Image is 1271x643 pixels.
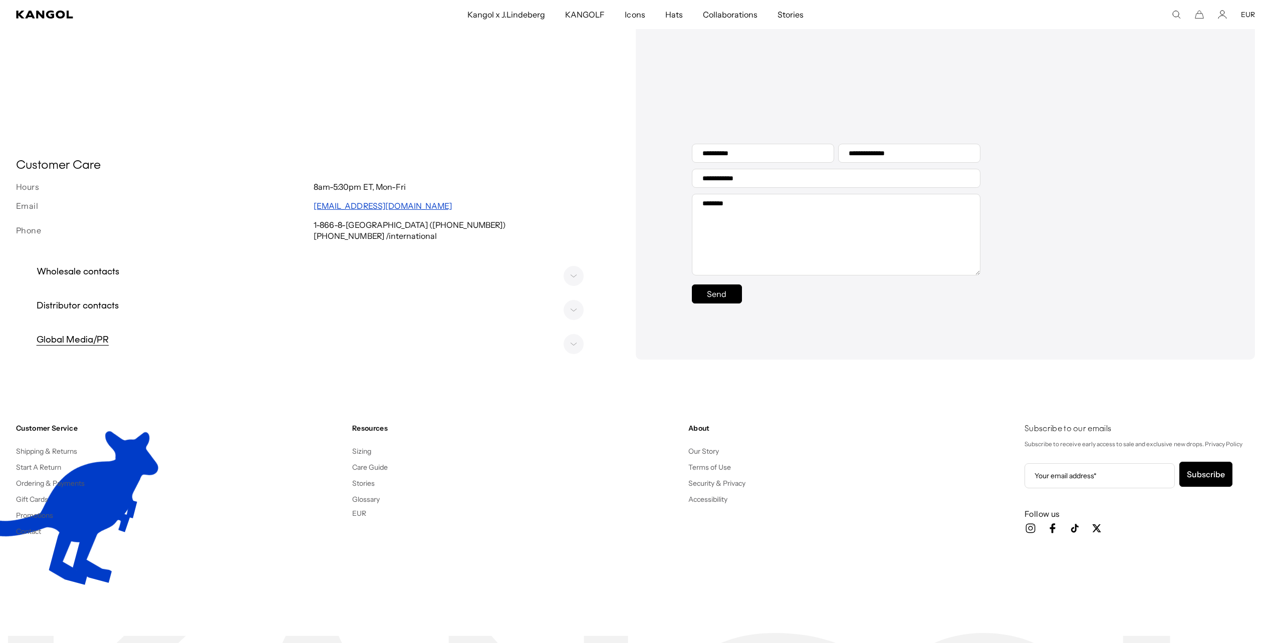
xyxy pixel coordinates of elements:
a: Glossary [352,495,380,504]
a: Account [1218,10,1227,19]
a: Sizing [352,447,371,456]
h2: Customer Care [16,158,612,173]
a: Shipping & Returns [16,447,78,456]
button: EUR [1241,10,1255,19]
a: Security & Privacy [688,479,746,488]
h4: About [688,424,1016,433]
a: Kangol [16,11,310,19]
h3: Follow us [1025,508,1255,519]
a: Promotions [16,511,53,520]
h3: Wholesale contacts [32,265,124,279]
h3: Phone [16,225,314,236]
h4: Customer Service [16,424,344,433]
button: Cart [1195,10,1204,19]
p: Subscribe to receive early access to sale and exclusive new drops. Privacy Policy [1025,439,1255,450]
a: Gift Cards [16,495,48,504]
h4: Resources [352,424,680,433]
summary: Search here [1172,10,1181,19]
h3: Hours [16,181,314,192]
a: Contact [16,527,41,536]
a: Care Guide [352,463,388,472]
summary: Wholesale contacts [32,257,596,287]
p: 8am-5:30pm ET, Mon-Fri [314,181,611,192]
a: [EMAIL_ADDRESS][DOMAIN_NAME] [314,201,452,211]
a: Terms of Use [688,463,731,472]
h3: Global Media/PR [32,334,114,348]
a: Ordering & Payments [16,479,85,488]
a: Our Story [688,447,719,456]
p: [PHONE_NUMBER] /international [314,230,611,241]
a: Stories [352,479,375,488]
h3: Email [16,200,314,211]
p: 1-866-8-[GEOGRAPHIC_DATA] ([PHONE_NUMBER]) [314,219,611,230]
button: Send [692,284,742,303]
a: Start A Return [16,463,61,472]
button: EUR [352,509,366,518]
summary: Global Media/PR [32,326,596,356]
a: Accessibility [688,495,727,504]
h4: Subscribe to our emails [1025,424,1255,435]
summary: Distributor contacts [32,291,596,321]
button: Subscribe [1179,462,1232,487]
h3: Distributor contacts [32,299,124,313]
